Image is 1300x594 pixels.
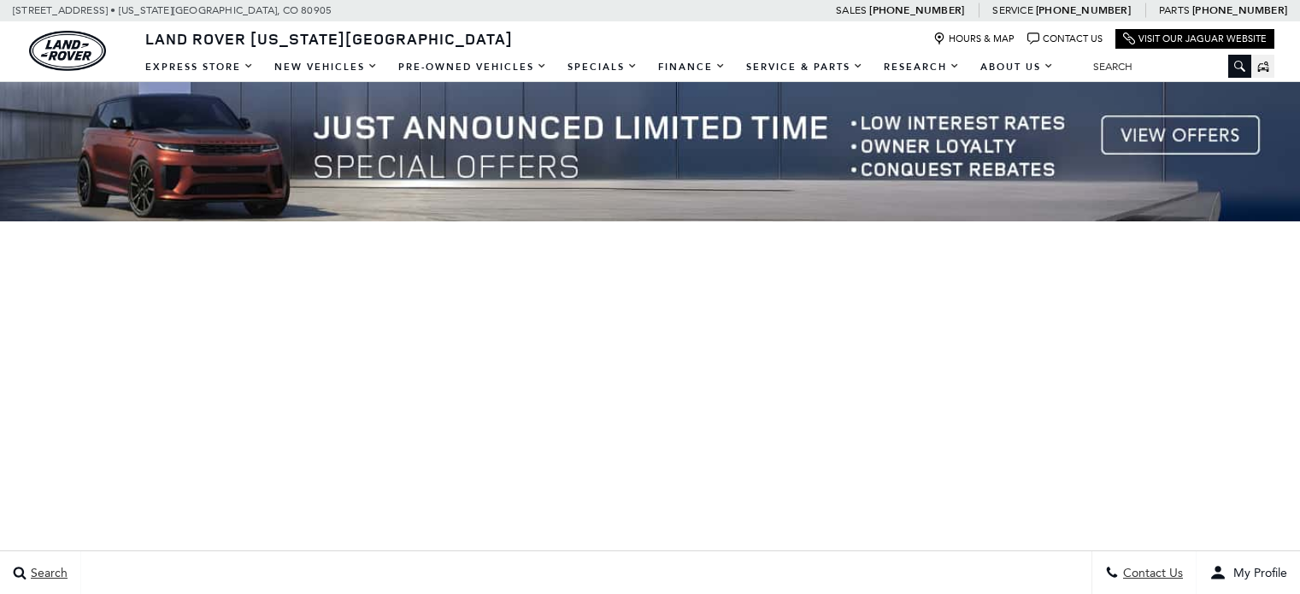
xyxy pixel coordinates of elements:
a: Research [874,52,970,82]
button: user-profile-menu [1197,551,1300,594]
a: New Vehicles [264,52,388,82]
span: Search [26,566,68,580]
a: Pre-Owned Vehicles [388,52,557,82]
a: About Us [970,52,1064,82]
a: EXPRESS STORE [135,52,264,82]
a: Hours & Map [933,32,1015,45]
span: Service [992,4,1032,16]
span: Contact Us [1119,566,1183,580]
a: Service & Parts [736,52,874,82]
span: Sales [836,4,867,16]
a: [PHONE_NUMBER] [1192,3,1287,17]
input: Search [1080,56,1251,77]
span: My Profile [1226,566,1287,580]
a: Visit Our Jaguar Website [1123,32,1267,45]
span: Parts [1159,4,1190,16]
a: Specials [557,52,648,82]
a: [STREET_ADDRESS] • [US_STATE][GEOGRAPHIC_DATA], CO 80905 [13,4,332,16]
a: Land Rover [US_STATE][GEOGRAPHIC_DATA] [135,28,523,49]
a: [PHONE_NUMBER] [1036,3,1131,17]
img: Land Rover [29,31,106,71]
a: land-rover [29,31,106,71]
a: Finance [648,52,736,82]
a: [PHONE_NUMBER] [869,3,964,17]
span: Land Rover [US_STATE][GEOGRAPHIC_DATA] [145,28,513,49]
nav: Main Navigation [135,52,1064,82]
a: Contact Us [1027,32,1103,45]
